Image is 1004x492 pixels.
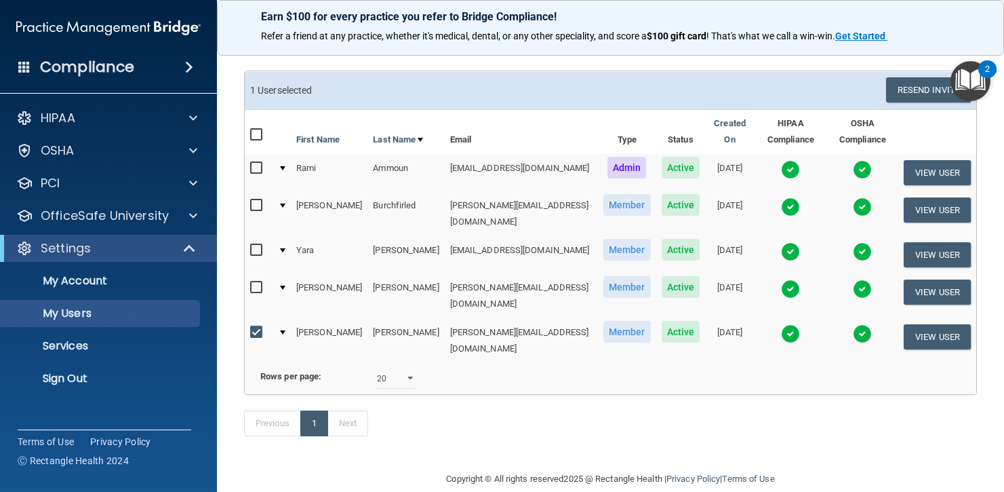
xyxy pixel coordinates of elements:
b: Rows per page: [260,371,321,381]
button: View User [904,242,971,267]
td: [DATE] [705,236,755,273]
img: tick.e7d51cea.svg [781,324,800,343]
button: Open Resource Center, 2 new notifications [950,61,990,101]
td: [DATE] [705,154,755,191]
th: Status [656,110,706,154]
a: Previous [244,411,301,436]
img: tick.e7d51cea.svg [853,242,872,261]
img: PMB logo [16,14,201,41]
span: Member [603,276,651,298]
a: Privacy Policy [90,435,151,449]
p: OSHA [41,143,75,159]
span: Member [603,194,651,216]
span: Member [603,239,651,261]
p: Settings [41,240,91,257]
img: tick.e7d51cea.svg [781,280,800,299]
img: tick.e7d51cea.svg [853,280,872,299]
td: [PERSON_NAME][EMAIL_ADDRESS][DOMAIN_NAME] [445,318,598,362]
strong: Get Started [835,31,885,41]
td: Rami [291,154,367,191]
span: ! That's what we call a win-win. [706,31,835,41]
a: 1 [300,411,328,436]
th: Type [598,110,656,154]
span: Refer a friend at any practice, whether it's medical, dental, or any other speciality, and score a [261,31,647,41]
p: Earn $100 for every practice you refer to Bridge Compliance! [261,10,960,23]
img: tick.e7d51cea.svg [781,197,800,216]
a: Last Name [373,132,423,148]
button: Resend Invite [886,77,971,102]
p: My Users [9,307,194,320]
td: [DATE] [705,191,755,236]
a: Get Started [835,31,887,41]
td: Yara [291,236,367,273]
p: PCI [41,175,60,191]
p: Services [9,339,194,353]
td: [PERSON_NAME] [291,273,367,318]
a: HIPAA [16,110,197,126]
a: Terms of Use [722,474,774,484]
img: tick.e7d51cea.svg [781,160,800,179]
a: Settings [16,240,197,257]
img: tick.e7d51cea.svg [781,242,800,261]
a: OSHA [16,143,197,159]
td: [DATE] [705,273,755,318]
button: View User [904,324,971,349]
a: OfficeSafe University [16,208,197,224]
a: Created On [710,115,749,148]
p: Sign Out [9,372,194,385]
span: Active [662,321,700,343]
img: tick.e7d51cea.svg [853,197,872,216]
span: Active [662,194,700,216]
td: [DATE] [705,318,755,362]
th: OSHA Compliance [827,110,898,154]
div: 2 [985,69,990,87]
a: PCI [16,175,197,191]
span: Ⓒ Rectangle Health 2024 [18,454,129,468]
p: OfficeSafe University [41,208,169,224]
span: Admin [607,157,647,178]
th: Email [445,110,598,154]
span: Member [603,321,651,343]
a: Next [327,411,368,436]
h6: 1 User selected [250,86,601,96]
p: My Account [9,274,194,288]
td: [PERSON_NAME] [367,273,444,318]
td: [PERSON_NAME][EMAIL_ADDRESS][DOMAIN_NAME] [445,273,598,318]
span: Active [662,276,700,298]
td: [PERSON_NAME] [367,236,444,273]
a: First Name [296,132,340,148]
td: [PERSON_NAME] [291,318,367,362]
span: Active [662,157,700,178]
td: [PERSON_NAME] [291,191,367,236]
td: [PERSON_NAME] [367,318,444,362]
td: [EMAIL_ADDRESS][DOMAIN_NAME] [445,154,598,191]
p: HIPAA [41,110,75,126]
th: HIPAA Compliance [755,110,827,154]
td: Ammoun [367,154,444,191]
td: [PERSON_NAME][EMAIL_ADDRESS][DOMAIN_NAME] [445,191,598,236]
h4: Compliance [40,58,134,77]
button: View User [904,160,971,185]
a: Terms of Use [18,435,74,449]
span: Active [662,239,700,261]
button: View User [904,197,971,223]
img: tick.e7d51cea.svg [853,160,872,179]
td: Burchfirled [367,191,444,236]
a: Privacy Policy [666,474,720,484]
img: tick.e7d51cea.svg [853,324,872,343]
td: [EMAIL_ADDRESS][DOMAIN_NAME] [445,236,598,273]
strong: $100 gift card [647,31,706,41]
button: View User [904,280,971,305]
